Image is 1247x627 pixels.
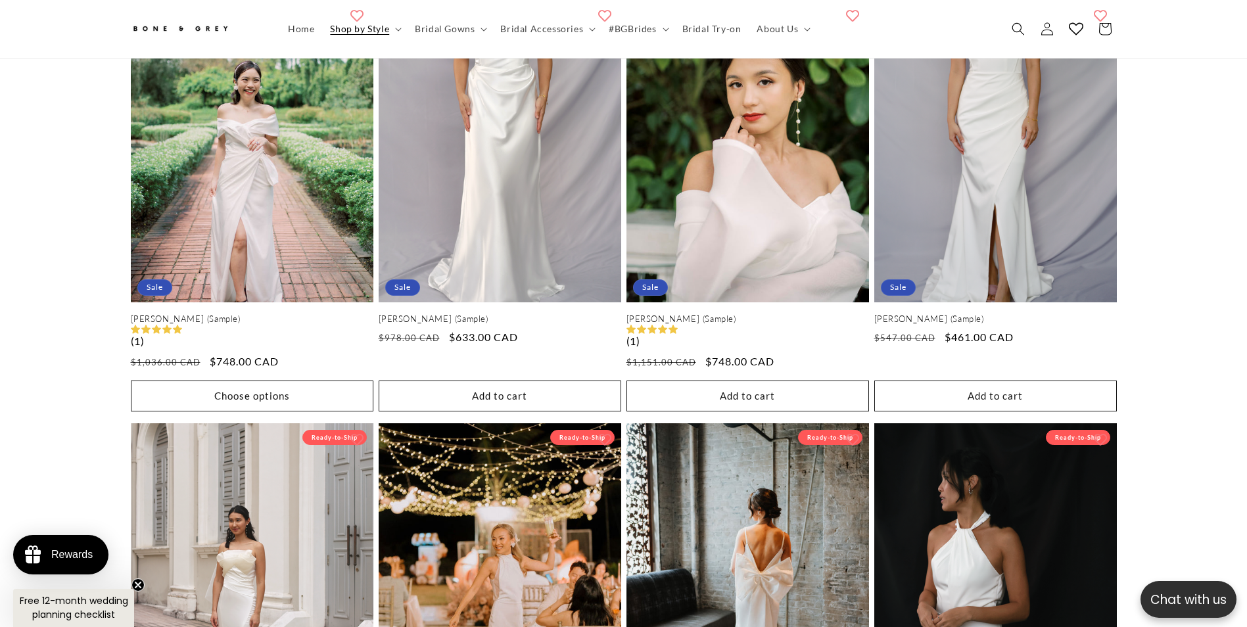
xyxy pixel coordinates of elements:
[51,549,93,561] div: Rewards
[626,313,869,325] a: [PERSON_NAME] (Sample)
[682,23,741,35] span: Bridal Try-on
[379,381,621,411] button: Add to cart
[500,23,583,35] span: Bridal Accessories
[592,427,618,453] button: Add to wishlist
[344,427,370,453] button: Add to wishlist
[1004,14,1033,43] summary: Search
[874,313,1117,325] a: [PERSON_NAME] (Sample)
[626,381,869,411] button: Add to cart
[131,18,229,40] img: Bone and Grey Bridal
[344,3,370,29] button: Add to wishlist
[674,15,749,43] a: Bridal Try-on
[592,3,618,29] button: Add to wishlist
[757,23,798,35] span: About Us
[1087,427,1114,453] button: Add to wishlist
[874,381,1117,411] button: Add to cart
[492,15,601,43] summary: Bridal Accessories
[322,15,407,43] summary: Shop by Style
[1087,3,1114,29] button: Add to wishlist
[1141,581,1236,618] button: Open chatbox
[407,15,492,43] summary: Bridal Gowns
[415,23,475,35] span: Bridal Gowns
[839,427,866,453] button: Add to wishlist
[330,23,389,35] span: Shop by Style
[749,15,816,43] summary: About Us
[131,578,145,592] button: Close teaser
[280,15,322,43] a: Home
[1141,590,1236,609] p: Chat with us
[131,313,373,325] a: [PERSON_NAME] (Sample)
[20,594,128,621] span: Free 12-month wedding planning checklist
[839,3,866,29] button: Add to wishlist
[131,381,373,411] button: Choose options
[13,589,134,627] div: Free 12-month wedding planning checklistClose teaser
[126,13,267,45] a: Bone and Grey Bridal
[288,23,314,35] span: Home
[601,15,674,43] summary: #BGBrides
[609,23,656,35] span: #BGBrides
[379,313,621,325] a: [PERSON_NAME] (Sample)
